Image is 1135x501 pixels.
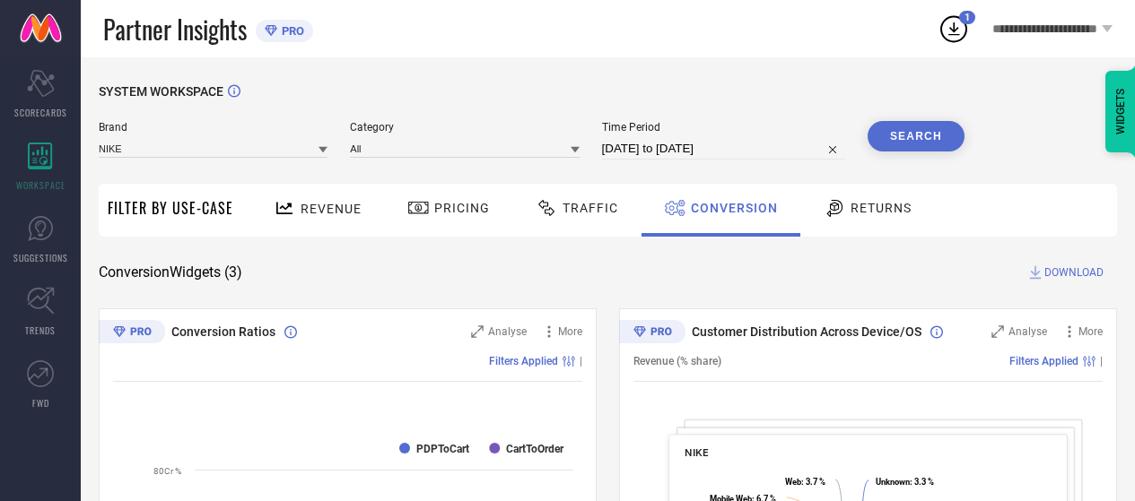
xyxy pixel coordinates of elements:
span: | [1100,355,1103,367]
span: Analyse [1008,325,1047,338]
span: Pricing [434,201,490,215]
span: Revenue (% share) [633,355,721,367]
text: : 3.7 % [785,477,825,487]
span: SUGGESTIONS [13,251,68,264]
span: Conversion [691,201,778,215]
text: : 3.3 % [876,477,934,487]
span: Conversion Ratios [171,324,275,339]
span: Customer Distribution Across Device/OS [692,324,921,339]
span: Filters Applied [489,355,558,367]
span: WORKSPACE [16,178,65,192]
svg: Zoom [991,325,1004,338]
span: 1 [965,12,970,23]
tspan: Unknown [876,477,910,487]
span: | [580,355,582,367]
span: Analyse [488,325,527,338]
div: Open download list [938,13,970,45]
span: PRO [277,24,304,38]
div: Premium [99,320,165,347]
span: Traffic [563,201,618,215]
span: Partner Insights [103,11,247,48]
span: Category [350,121,579,134]
span: More [558,325,582,338]
span: FWD [32,396,49,410]
button: Search [868,121,965,151]
span: Filter By Use-Case [108,197,233,219]
span: Time Period [602,121,845,134]
span: SYSTEM WORKSPACE [99,84,223,99]
text: 80Cr % [153,466,181,476]
tspan: Web [785,477,801,487]
span: Brand [99,121,327,134]
svg: Zoom [471,325,484,338]
span: Filters Applied [1009,355,1078,367]
text: CartToOrder [506,443,564,455]
span: NIKE [685,446,708,459]
span: Revenue [301,202,362,216]
span: SCORECARDS [14,106,67,119]
span: More [1078,325,1103,338]
text: PDPToCart [416,443,469,455]
span: TRENDS [25,324,56,337]
input: Select time period [602,138,845,160]
span: DOWNLOAD [1044,263,1104,281]
div: Premium [619,320,685,347]
span: Conversion Widgets ( 3 ) [99,263,242,281]
span: Returns [851,201,912,215]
